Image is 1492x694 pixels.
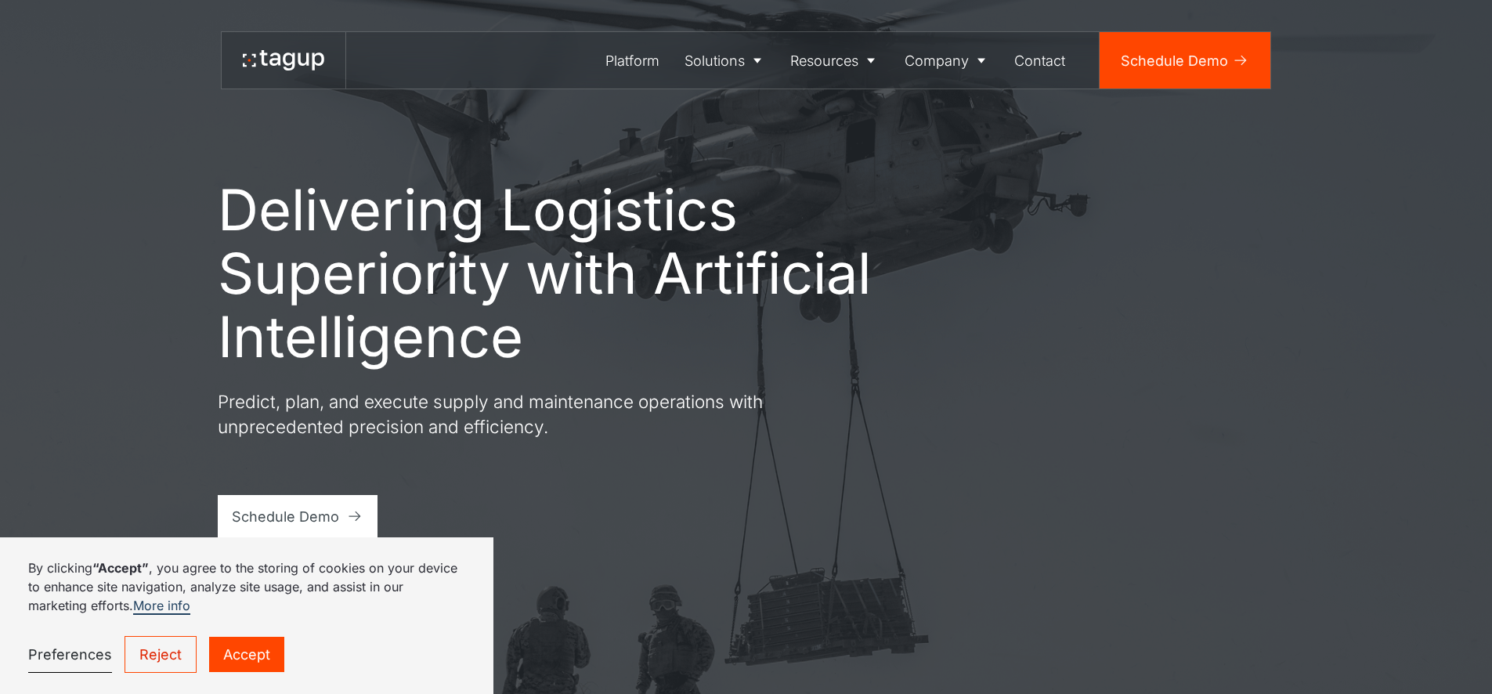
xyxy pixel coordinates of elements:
[779,32,893,89] a: Resources
[605,50,659,71] div: Platform
[685,50,745,71] div: Solutions
[218,389,782,439] p: Predict, plan, and execute supply and maintenance operations with unprecedented precision and eff...
[1014,50,1065,71] div: Contact
[218,495,378,537] a: Schedule Demo
[790,50,858,71] div: Resources
[133,598,190,615] a: More info
[232,506,339,527] div: Schedule Demo
[892,32,1002,89] a: Company
[1100,32,1270,89] a: Schedule Demo
[594,32,673,89] a: Platform
[218,178,876,368] h1: Delivering Logistics Superiority with Artificial Intelligence
[672,32,779,89] a: Solutions
[905,50,969,71] div: Company
[92,560,149,576] strong: “Accept”
[28,637,112,673] a: Preferences
[125,636,197,673] a: Reject
[1121,50,1228,71] div: Schedule Demo
[28,558,465,615] p: By clicking , you agree to the storing of cookies on your device to enhance site navigation, anal...
[209,637,284,672] a: Accept
[1002,32,1078,89] a: Contact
